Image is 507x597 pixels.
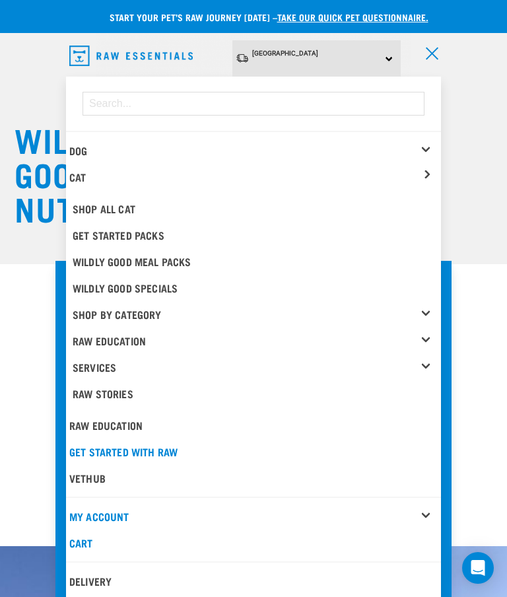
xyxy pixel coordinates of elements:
[69,248,441,275] a: Wildly Good Meal Packs
[66,568,441,594] a: Delivery
[73,354,441,380] a: Services
[69,222,441,248] a: Get Started Packs
[69,513,129,519] a: My Account
[66,412,441,439] a: Raw Education
[73,328,441,354] a: Raw Education
[69,275,441,301] a: Wildly Good Specials
[69,195,441,222] a: Shop All Cat
[69,46,193,66] img: Raw Essentials Logo
[252,50,318,57] span: [GEOGRAPHIC_DATA]
[69,380,441,407] a: Raw Stories
[417,40,441,63] a: menu
[277,15,428,19] a: take our quick pet questionnaire.
[69,147,87,153] a: Dog
[66,465,441,491] a: Vethub
[66,530,441,556] a: Cart
[15,122,147,225] h1: WILDLY GOOD NUTRITION
[66,439,441,465] a: Get started with Raw
[73,301,441,328] a: Shop By Category
[236,53,249,63] img: van-moving.png
[69,174,86,180] a: Cat
[83,92,424,116] input: Search...
[462,552,494,584] div: Open Intercom Messenger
